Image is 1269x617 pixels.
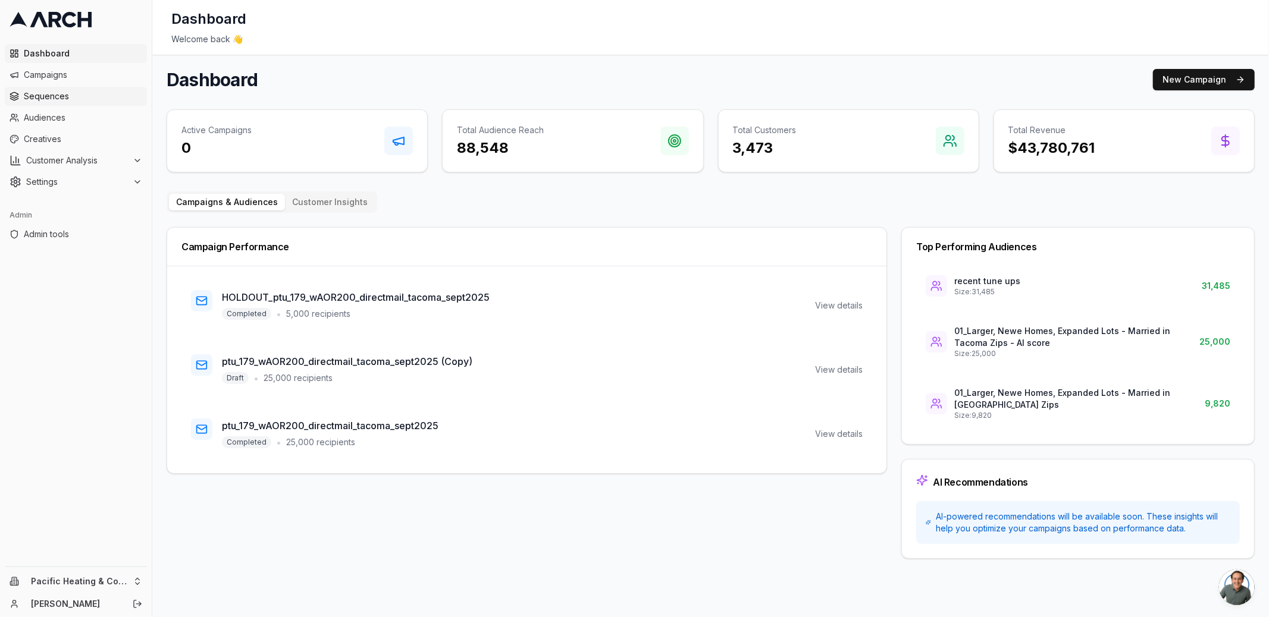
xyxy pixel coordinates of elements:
p: Total Audience Reach [457,124,544,136]
h3: 3,473 [733,138,797,158]
a: Admin tools [5,225,147,244]
span: Customer Analysis [26,155,128,166]
button: Customer Insights [285,194,375,210]
p: recent tune ups [954,275,1020,287]
button: Pacific Heating & Cooling [5,572,147,591]
div: Campaign Performance [181,242,872,251]
h1: Dashboard [171,10,246,29]
span: Pacific Heating & Cooling [31,576,128,587]
span: Creatives [24,133,142,145]
span: 25,000 recipients [286,436,355,448]
span: AI-powered recommendations will be available soon. These insights will help you optimize your cam... [936,511,1230,534]
button: Campaigns & Audiences [169,194,285,210]
span: 31,485 [1202,280,1230,292]
div: Admin [5,206,147,225]
h3: 88,548 [457,138,544,158]
span: Campaigns [24,69,142,81]
span: • [276,435,281,449]
span: • [276,307,281,321]
span: Admin tools [24,228,142,240]
p: 01_Larger, Newe Homes, Expanded Lots - Married in [GEOGRAPHIC_DATA] Zips [954,387,1205,411]
h3: ptu_179_wAOR200_directmail_tacoma_sept2025 (Copy) [222,354,472,369]
span: Audiences [24,112,142,124]
h3: ptu_179_wAOR200_directmail_tacoma_sept2025 [222,418,438,433]
div: Welcome back 👋 [171,33,1250,45]
p: Total Revenue [1008,124,1095,136]
p: Size: 9,820 [954,411,1205,420]
a: Campaigns [5,65,147,84]
span: 5,000 recipients [286,308,350,320]
p: 01_Larger, Newe Homes, Expanded Lots - Married in Tacoma Zips - AI score [954,325,1199,349]
a: Creatives [5,130,147,149]
span: • [253,371,259,385]
button: New Campaign [1153,69,1255,90]
a: Sequences [5,87,147,106]
span: Completed [222,308,271,320]
h1: Dashboard [167,69,258,90]
span: Draft [222,372,249,384]
button: Customer Analysis [5,151,147,170]
div: Open chat [1219,569,1255,605]
h3: $43,780,761 [1008,138,1095,158]
span: Dashboard [24,48,142,59]
span: Completed [222,436,271,448]
a: [PERSON_NAME] [31,598,120,610]
button: Log out [129,596,146,612]
div: View details [815,364,863,376]
h3: HOLDOUT_ptu_179_wAOR200_directmail_tacoma_sept2025 [222,290,490,304]
span: 9,820 [1205,398,1230,410]
h3: 0 [181,138,252,158]
span: Settings [26,176,128,188]
p: Total Customers [733,124,797,136]
p: Size: 31,485 [954,287,1020,297]
div: AI Recommendations [933,477,1028,487]
div: View details [815,300,863,311]
span: 25,000 [1199,336,1230,348]
a: Dashboard [5,44,147,63]
a: Audiences [5,108,147,127]
button: Settings [5,172,147,191]
p: Size: 25,000 [954,349,1199,358]
div: View details [815,428,863,440]
p: Active Campaigns [181,124,252,136]
span: Sequences [24,90,142,102]
div: Top Performing Audiences [916,242,1240,251]
span: 25,000 recipients [264,372,333,384]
